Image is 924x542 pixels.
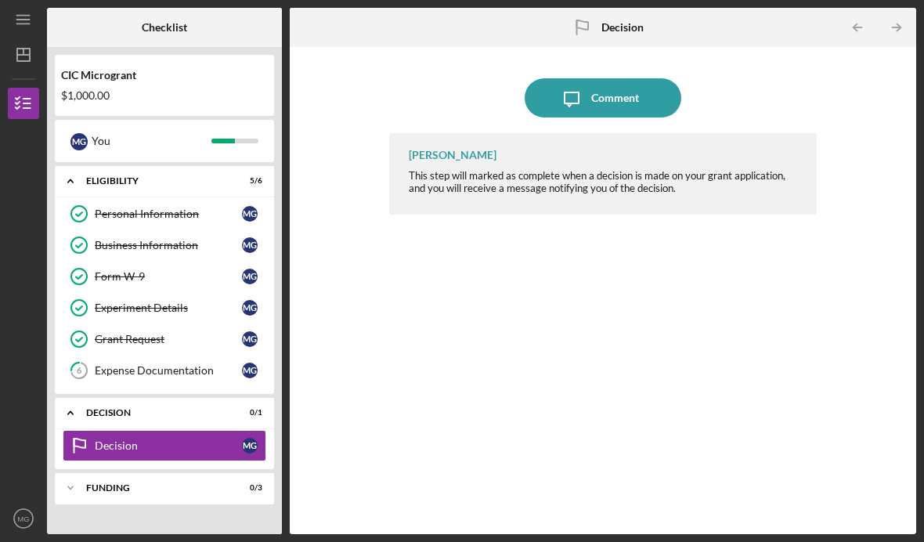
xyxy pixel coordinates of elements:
[95,270,242,283] div: Form W-9
[409,149,496,161] div: [PERSON_NAME]
[61,89,268,102] div: $1,000.00
[142,21,187,34] b: Checklist
[242,269,258,284] div: M G
[61,69,268,81] div: CIC Microgrant
[242,206,258,222] div: M G
[95,364,242,377] div: Expense Documentation
[86,483,223,493] div: FUNDING
[95,333,242,345] div: Grant Request
[86,176,223,186] div: ELIGIBILITY
[234,408,262,417] div: 0 / 1
[63,323,266,355] a: Grant RequestMG
[63,198,266,229] a: Personal InformationMG
[242,300,258,316] div: M G
[242,438,258,453] div: M G
[591,78,639,117] div: Comment
[95,239,242,251] div: Business Information
[92,128,211,154] div: You
[95,439,242,452] div: Decision
[70,133,88,150] div: M G
[234,483,262,493] div: 0 / 3
[77,366,82,376] tspan: 6
[409,169,785,194] span: This step will marked as complete when a decision is made on your grant application, and you will...
[95,208,242,220] div: Personal Information
[63,229,266,261] a: Business InformationMG
[242,331,258,347] div: M G
[601,21,644,34] b: Decision
[63,292,266,323] a: Experiment DetailsMG
[63,355,266,386] a: 6Expense DocumentationMG
[95,302,242,314] div: Experiment Details
[525,78,681,117] button: Comment
[234,176,262,186] div: 5 / 6
[63,430,266,461] a: DecisionMG
[17,515,29,523] text: MG
[86,408,223,417] div: Decision
[8,503,39,534] button: MG
[242,363,258,378] div: M G
[242,237,258,253] div: M G
[63,261,266,292] a: Form W-9MG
